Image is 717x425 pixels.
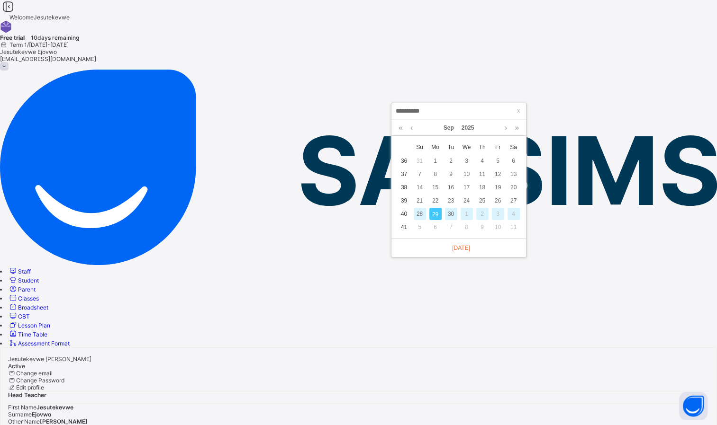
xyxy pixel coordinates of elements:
[459,168,474,181] td: September 10, 2025
[474,181,490,194] td: September 18, 2025
[490,143,506,151] span: Fr
[8,363,25,370] span: Active
[429,208,442,220] div: 29
[476,155,489,167] div: 4
[31,34,79,41] span: 10 days remaining
[8,313,30,320] a: CBT
[8,304,48,311] a: Broadsheet
[8,340,70,347] a: Assessment Format
[461,168,473,180] div: 10
[412,154,427,168] td: August 31, 2025
[36,404,73,411] span: Jesutekevwe
[461,221,473,233] div: 8
[492,155,504,167] div: 5
[8,391,46,398] span: Head Teacher
[459,207,474,221] td: October 1, 2025
[8,411,32,418] span: Surname
[443,154,459,168] td: September 2, 2025
[18,277,39,284] span: Student
[506,221,521,234] td: October 11, 2025
[18,331,47,338] span: Time Table
[412,168,427,181] td: September 7, 2025
[445,181,457,194] div: 16
[443,181,459,194] td: September 16, 2025
[512,120,521,136] a: Next year (Control + right)
[9,14,70,21] span: Welcome Jesutekevwe
[461,181,473,194] div: 17
[8,268,31,275] a: Staff
[490,154,506,168] td: September 5, 2025
[490,140,506,154] th: Fri
[18,322,50,329] span: Lesson Plan
[414,195,426,207] div: 21
[502,120,509,136] a: Next month (PageDown)
[427,207,443,221] td: September 29, 2025
[396,120,405,136] a: Last year (Control + left)
[508,181,520,194] div: 20
[396,221,412,234] td: 41
[8,418,40,425] span: Other Name
[414,208,426,220] div: 28
[508,208,520,220] div: 4
[506,140,521,154] th: Sat
[492,168,504,180] div: 12
[492,181,504,194] div: 19
[412,207,427,221] td: September 28, 2025
[445,221,457,233] div: 7
[396,181,412,194] td: 38
[461,195,473,207] div: 24
[396,194,412,207] td: 39
[427,194,443,207] td: September 22, 2025
[476,208,489,220] div: 2
[18,295,39,302] span: Classes
[414,221,426,233] div: 5
[412,140,427,154] th: Sun
[506,154,521,168] td: September 6, 2025
[396,154,412,168] td: 36
[508,168,520,180] div: 13
[506,181,521,194] td: September 20, 2025
[440,120,458,136] a: Sep
[427,221,443,234] td: October 6, 2025
[443,168,459,181] td: September 9, 2025
[32,411,51,418] span: Ejovwo
[459,154,474,168] td: September 3, 2025
[506,207,521,221] td: October 4, 2025
[443,140,459,154] th: Tue
[443,221,459,234] td: October 7, 2025
[429,168,442,180] div: 8
[459,221,474,234] td: October 8, 2025
[8,277,39,284] a: Student
[492,221,504,233] div: 10
[18,313,30,320] span: CBT
[443,143,459,151] span: Tu
[8,295,39,302] a: Classes
[414,155,426,167] div: 31
[412,143,427,151] span: Su
[474,140,490,154] th: Thu
[8,331,47,338] a: Time Table
[461,155,473,167] div: 3
[508,155,520,167] div: 6
[427,168,443,181] td: September 8, 2025
[474,207,490,221] td: October 2, 2025
[506,143,521,151] span: Sa
[396,168,412,181] td: 37
[445,208,457,220] div: 30
[414,181,426,194] div: 14
[490,181,506,194] td: September 19, 2025
[427,181,443,194] td: September 15, 2025
[427,154,443,168] td: September 1, 2025
[429,155,442,167] div: 1
[492,195,504,207] div: 26
[412,181,427,194] td: September 14, 2025
[18,268,31,275] span: Staff
[476,168,489,180] div: 11
[429,195,442,207] div: 22
[474,154,490,168] td: September 4, 2025
[459,143,474,151] span: We
[445,195,457,207] div: 23
[8,286,36,293] a: Parent
[443,207,459,221] td: September 30, 2025
[16,377,64,384] span: Change Password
